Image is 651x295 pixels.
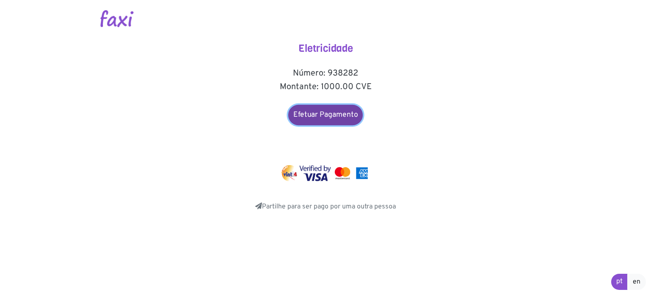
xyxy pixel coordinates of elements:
img: mastercard [354,165,370,181]
h5: Montante: 1000.00 CVE [241,82,410,92]
a: Efetuar Pagamento [288,105,363,125]
a: Partilhe para ser pago por uma outra pessoa [255,202,396,211]
img: mastercard [333,165,352,181]
h4: Eletricidade [241,42,410,55]
img: visa [299,165,331,181]
a: en [627,274,646,290]
h5: Número: 938282 [241,68,410,79]
a: pt [611,274,628,290]
img: vinti4 [281,165,298,181]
